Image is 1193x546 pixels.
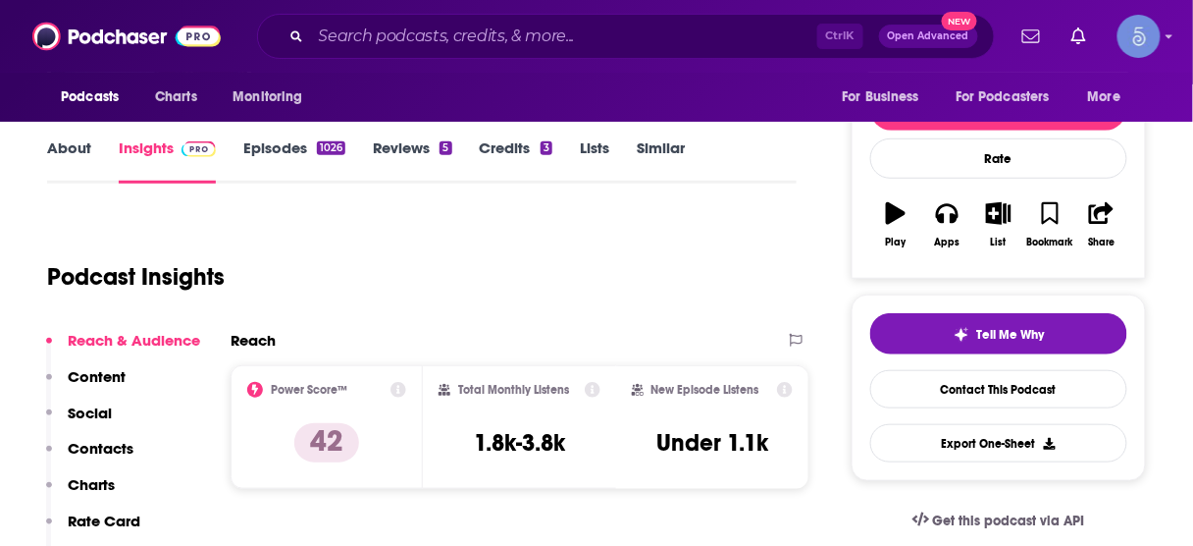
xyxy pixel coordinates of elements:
img: User Profile [1117,15,1161,58]
img: Podchaser Pro [182,141,216,157]
span: Podcasts [61,83,119,111]
button: List [973,190,1024,260]
span: For Podcasters [956,83,1050,111]
div: Play [886,237,907,248]
a: Show notifications dropdown [1063,20,1094,53]
button: Charts [46,475,115,512]
a: Reviews5 [373,138,451,184]
button: open menu [219,79,328,116]
a: Lists [580,138,609,184]
div: Search podcasts, credits, & more... [257,14,995,59]
input: Search podcasts, credits, & more... [311,21,817,52]
span: Open Advanced [888,31,969,41]
button: open menu [943,79,1078,116]
span: New [942,12,977,30]
div: 5 [440,141,451,155]
span: Ctrl K [817,24,863,49]
p: Rate Card [68,512,140,530]
span: Logged in as Spiral5-G1 [1117,15,1161,58]
button: Bookmark [1024,190,1075,260]
span: For Business [842,83,919,111]
span: Charts [155,83,197,111]
span: Get this podcast via API [933,513,1085,529]
button: open menu [47,79,144,116]
p: Social [68,404,112,422]
button: Apps [921,190,972,260]
div: Apps [935,237,960,248]
span: Monitoring [233,83,302,111]
p: Contacts [68,439,133,458]
button: open menu [828,79,944,116]
button: Export One-Sheet [870,424,1127,463]
a: About [47,138,91,184]
a: Episodes1026 [243,138,345,184]
div: 3 [541,141,552,155]
span: Tell Me Why [977,327,1045,343]
button: Open AdvancedNew [879,25,978,48]
div: Rate [870,138,1127,179]
img: tell me why sparkle [954,327,969,343]
p: Charts [68,475,115,494]
div: Bookmark [1027,237,1073,248]
p: Reach & Audience [68,331,200,350]
h3: Under 1.1k [656,428,768,458]
a: Contact This Podcast [870,370,1127,409]
button: Contacts [46,439,133,475]
h2: Power Score™ [271,383,347,397]
div: Share [1088,237,1115,248]
button: Show profile menu [1117,15,1161,58]
a: Get this podcast via API [897,497,1101,545]
a: Similar [637,138,685,184]
button: Social [46,404,112,440]
a: Charts [142,79,209,116]
button: tell me why sparkleTell Me Why [870,313,1127,355]
img: Podchaser - Follow, Share and Rate Podcasts [32,18,221,55]
button: Reach & Audience [46,331,200,367]
div: 1026 [317,141,345,155]
span: More [1088,83,1121,111]
h2: Total Monthly Listens [458,383,569,397]
div: List [991,237,1007,248]
h2: Reach [231,331,276,350]
button: Share [1076,190,1127,260]
button: open menu [1074,79,1146,116]
h2: New Episode Listens [651,383,759,397]
h3: 1.8k-3.8k [474,428,565,458]
button: Play [870,190,921,260]
p: Content [68,367,126,386]
h1: Podcast Insights [47,262,225,292]
a: Credits3 [480,138,552,184]
p: 42 [294,423,359,463]
button: Content [46,367,126,404]
a: InsightsPodchaser Pro [119,138,216,184]
a: Show notifications dropdown [1014,20,1048,53]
